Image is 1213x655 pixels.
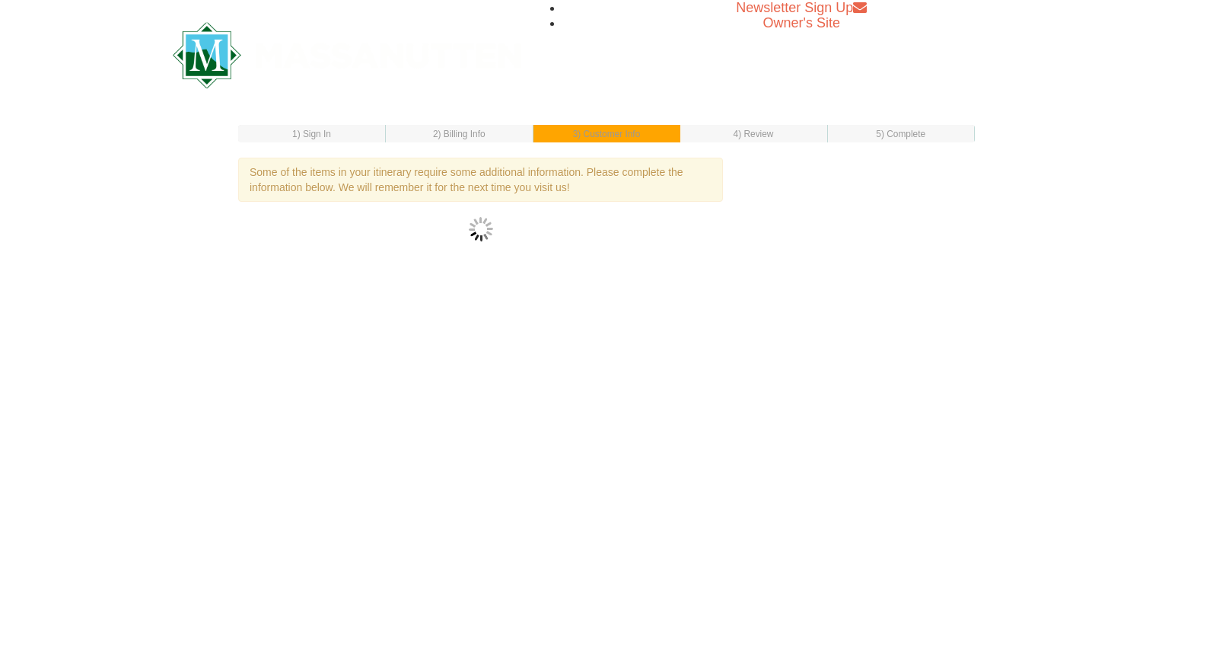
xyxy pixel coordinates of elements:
[763,15,840,30] a: Owner's Site
[173,22,521,88] img: Massanutten Resort Logo
[881,129,925,139] span: ) Complete
[292,129,331,139] small: 1
[438,129,486,139] span: ) Billing Info
[298,129,331,139] span: ) Sign In
[433,129,486,139] small: 2
[734,129,774,139] small: 4
[469,217,493,241] img: wait.gif
[738,129,773,139] span: ) Review
[573,129,641,139] small: 3
[876,129,925,139] small: 5
[578,129,640,139] span: ) Customer Info
[173,35,521,71] a: Massanutten Resort
[238,158,723,202] div: Some of the items in your itinerary require some additional information. Please complete the info...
